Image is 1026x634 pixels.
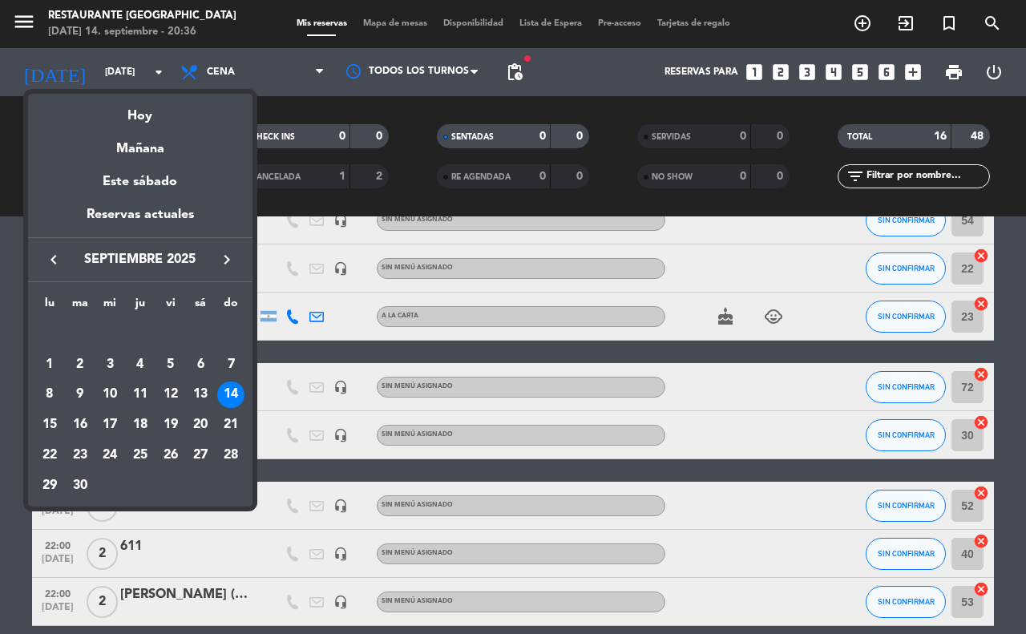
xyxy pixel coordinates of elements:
div: 21 [217,411,244,438]
div: 17 [96,411,123,438]
div: 27 [187,442,214,469]
div: 25 [127,442,154,469]
td: 14 de septiembre de 2025 [216,380,246,410]
td: SEP. [34,319,246,349]
td: 26 de septiembre de 2025 [156,440,186,470]
div: 7 [217,351,244,378]
td: 21 de septiembre de 2025 [216,410,246,440]
td: 23 de septiembre de 2025 [65,440,95,470]
div: 10 [96,382,123,409]
button: keyboard_arrow_right [212,249,241,270]
th: miércoles [95,294,125,319]
td: 6 de septiembre de 2025 [186,349,216,380]
div: 19 [157,411,184,438]
div: Hoy [28,94,252,127]
td: 12 de septiembre de 2025 [156,380,186,410]
i: keyboard_arrow_right [217,250,236,269]
th: jueves [125,294,156,319]
td: 15 de septiembre de 2025 [34,410,65,440]
td: 5 de septiembre de 2025 [156,349,186,380]
td: 20 de septiembre de 2025 [186,410,216,440]
div: 3 [96,351,123,378]
td: 11 de septiembre de 2025 [125,380,156,410]
div: 29 [36,472,63,499]
div: 2 [67,351,94,378]
th: martes [65,294,95,319]
div: 5 [157,351,184,378]
div: 6 [187,351,214,378]
button: keyboard_arrow_left [39,249,68,270]
div: 4 [127,351,154,378]
div: 28 [217,442,244,469]
div: 22 [36,442,63,469]
td: 2 de septiembre de 2025 [65,349,95,380]
div: Reservas actuales [28,204,252,237]
div: 30 [67,472,94,499]
div: 16 [67,411,94,438]
td: 22 de septiembre de 2025 [34,440,65,470]
div: 9 [67,382,94,409]
div: 13 [187,382,214,409]
div: Este sábado [28,160,252,204]
div: 26 [157,442,184,469]
div: Mañana [28,127,252,160]
td: 18 de septiembre de 2025 [125,410,156,440]
th: domingo [216,294,246,319]
div: 1 [36,351,63,378]
div: 15 [36,411,63,438]
th: viernes [156,294,186,319]
div: 20 [187,411,214,438]
td: 25 de septiembre de 2025 [125,440,156,470]
td: 9 de septiembre de 2025 [65,380,95,410]
div: 24 [96,442,123,469]
td: 3 de septiembre de 2025 [95,349,125,380]
td: 30 de septiembre de 2025 [65,470,95,501]
td: 24 de septiembre de 2025 [95,440,125,470]
div: 23 [67,442,94,469]
td: 19 de septiembre de 2025 [156,410,186,440]
td: 7 de septiembre de 2025 [216,349,246,380]
td: 28 de septiembre de 2025 [216,440,246,470]
td: 4 de septiembre de 2025 [125,349,156,380]
td: 13 de septiembre de 2025 [186,380,216,410]
th: sábado [186,294,216,319]
i: keyboard_arrow_left [44,250,63,269]
div: 14 [217,382,244,409]
td: 29 de septiembre de 2025 [34,470,65,501]
td: 27 de septiembre de 2025 [186,440,216,470]
td: 10 de septiembre de 2025 [95,380,125,410]
div: 11 [127,382,154,409]
td: 17 de septiembre de 2025 [95,410,125,440]
td: 8 de septiembre de 2025 [34,380,65,410]
div: 8 [36,382,63,409]
div: 12 [157,382,184,409]
th: lunes [34,294,65,319]
td: 16 de septiembre de 2025 [65,410,95,440]
td: 1 de septiembre de 2025 [34,349,65,380]
div: 18 [127,411,154,438]
span: septiembre 2025 [68,249,212,270]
